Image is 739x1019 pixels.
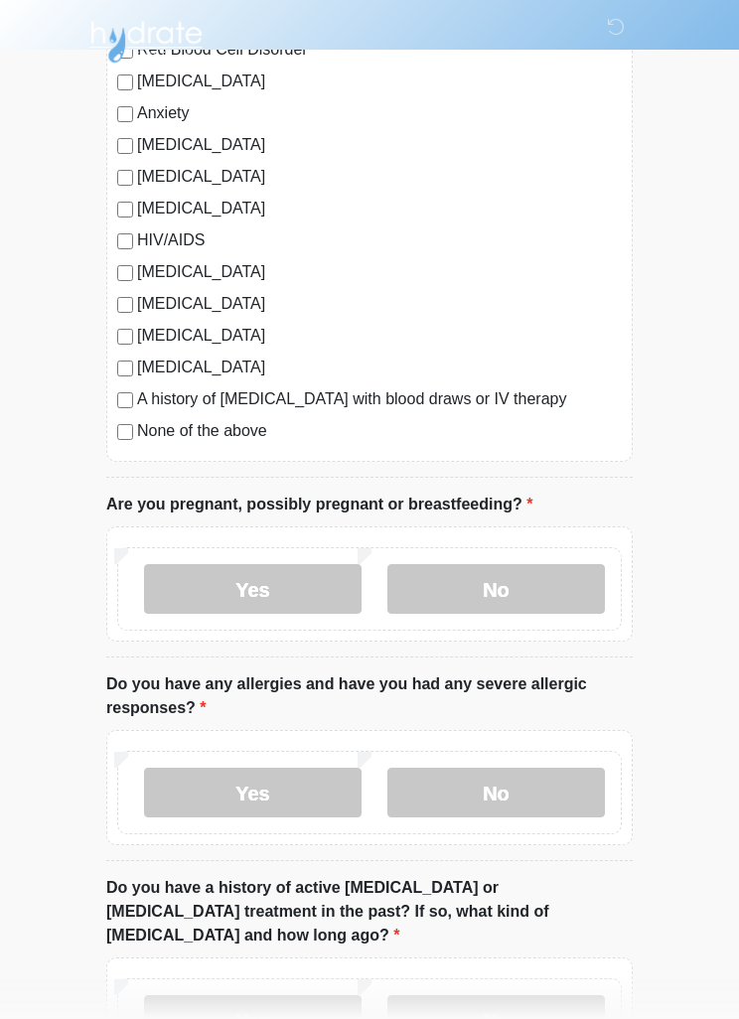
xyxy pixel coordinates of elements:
[144,769,362,818] label: Yes
[117,139,133,155] input: [MEDICAL_DATA]
[137,420,622,444] label: None of the above
[137,229,622,253] label: HIV/AIDS
[137,388,622,412] label: A history of [MEDICAL_DATA] with blood draws or IV therapy
[137,357,622,380] label: [MEDICAL_DATA]
[387,565,605,615] label: No
[137,198,622,221] label: [MEDICAL_DATA]
[117,234,133,250] input: HIV/AIDS
[117,330,133,346] input: [MEDICAL_DATA]
[137,325,622,349] label: [MEDICAL_DATA]
[117,107,133,123] input: Anxiety
[117,425,133,441] input: None of the above
[117,266,133,282] input: [MEDICAL_DATA]
[106,877,633,948] label: Do you have a history of active [MEDICAL_DATA] or [MEDICAL_DATA] treatment in the past? If so, wh...
[117,362,133,377] input: [MEDICAL_DATA]
[144,565,362,615] label: Yes
[137,71,622,94] label: [MEDICAL_DATA]
[137,293,622,317] label: [MEDICAL_DATA]
[117,75,133,91] input: [MEDICAL_DATA]
[137,102,622,126] label: Anxiety
[137,134,622,158] label: [MEDICAL_DATA]
[117,393,133,409] input: A history of [MEDICAL_DATA] with blood draws or IV therapy
[106,494,532,517] label: Are you pregnant, possibly pregnant or breastfeeding?
[137,261,622,285] label: [MEDICAL_DATA]
[86,15,206,65] img: Hydrate IV Bar - Scottsdale Logo
[117,298,133,314] input: [MEDICAL_DATA]
[387,769,605,818] label: No
[137,166,622,190] label: [MEDICAL_DATA]
[117,171,133,187] input: [MEDICAL_DATA]
[106,673,633,721] label: Do you have any allergies and have you had any severe allergic responses?
[117,203,133,218] input: [MEDICAL_DATA]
